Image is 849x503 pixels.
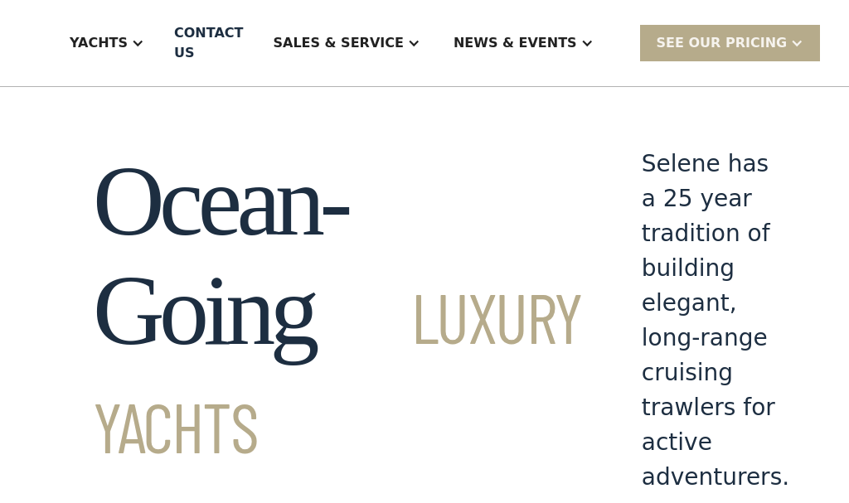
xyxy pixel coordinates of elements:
h1: Ocean-Going [93,147,582,475]
div: Contact US [174,23,243,63]
div: Selene has a 25 year tradition of building elegant, long-range cruising trawlers for active adven... [642,147,789,495]
div: News & EVENTS [437,10,610,76]
div: Yachts [53,10,161,76]
div: Sales & Service [273,33,403,53]
div: Sales & Service [256,10,436,76]
div: News & EVENTS [454,33,577,53]
div: SEE Our Pricing [657,33,788,53]
span: Luxury Yachts [93,274,582,467]
div: Yachts [70,33,128,53]
div: SEE Our Pricing [640,25,821,60]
